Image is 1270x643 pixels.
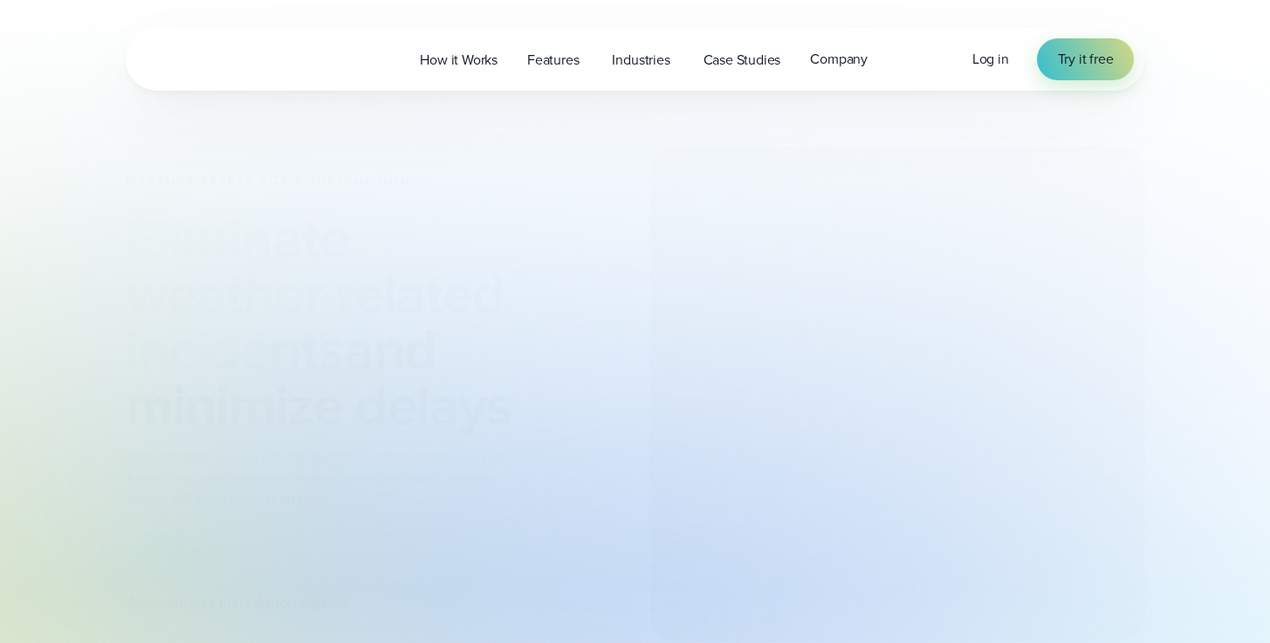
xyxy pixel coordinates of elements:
a: Try it free [1037,38,1135,80]
span: Industries [612,50,669,71]
span: Company [810,49,868,70]
a: How it Works [405,42,512,78]
span: Try it free [1058,49,1114,70]
a: Log in [972,49,1009,70]
span: Case Studies [704,50,781,71]
span: Features [527,50,579,71]
span: How it Works [420,50,498,71]
span: Log in [972,49,1009,69]
a: Case Studies [689,42,796,78]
